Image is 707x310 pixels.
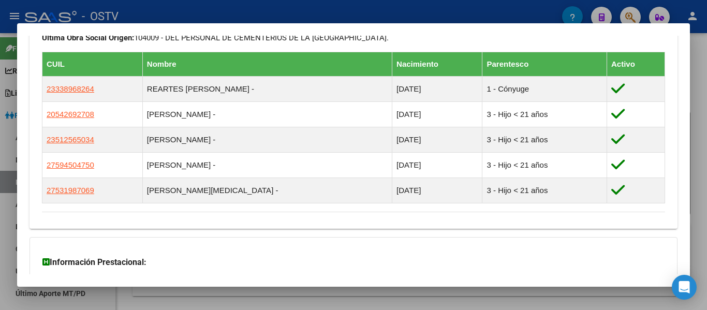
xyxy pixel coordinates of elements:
th: Nombre [142,52,392,77]
td: 3 - Hijo < 21 años [482,153,607,178]
th: Parentesco [482,52,607,77]
td: 3 - Hijo < 21 años [482,127,607,153]
td: [PERSON_NAME] - [142,127,392,153]
h3: Información Prestacional: [42,256,665,269]
th: Nacimiento [392,52,482,77]
td: 1 - Cónyuge [482,77,607,102]
span: 27594504750 [47,160,94,169]
span: 20542692708 [47,110,94,119]
td: [PERSON_NAME] - [142,153,392,178]
td: REARTES [PERSON_NAME] - [142,77,392,102]
div: Open Intercom Messenger [672,275,697,300]
span: 23338968264 [47,84,94,93]
span: 104009 - DEL PERSONAL DE CEMENTERIOS DE LA [GEOGRAPHIC_DATA]. [42,33,389,42]
td: [DATE] [392,153,482,178]
td: [PERSON_NAME][MEDICAL_DATA] - [142,178,392,203]
td: [DATE] [392,178,482,203]
td: [PERSON_NAME] - [142,102,392,127]
th: CUIL [42,52,143,77]
span: 23512565034 [47,135,94,144]
td: [DATE] [392,77,482,102]
span: 27531987069 [47,186,94,195]
td: 3 - Hijo < 21 años [482,102,607,127]
th: Activo [607,52,665,77]
strong: Ultima Obra Social Origen: [42,33,134,42]
td: [DATE] [392,102,482,127]
td: [DATE] [392,127,482,153]
td: 3 - Hijo < 21 años [482,178,607,203]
